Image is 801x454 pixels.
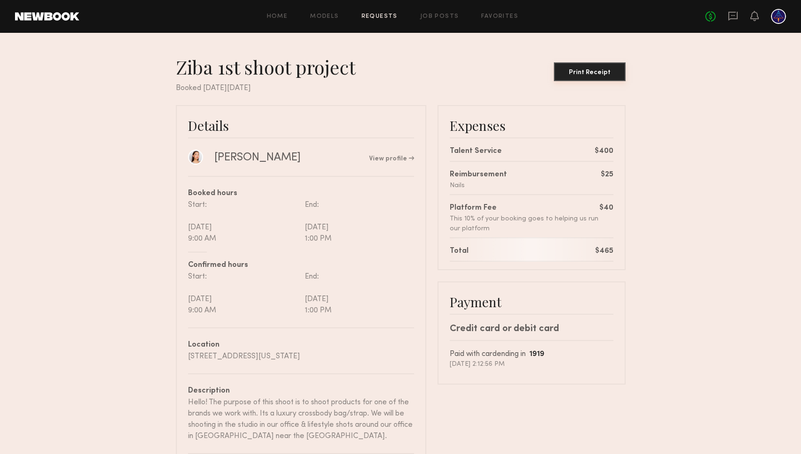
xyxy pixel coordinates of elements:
div: [DATE] 2:12:56 PM [450,360,613,369]
div: Ziba 1st shoot project [176,55,363,79]
div: Details [188,117,414,134]
a: Requests [362,14,398,20]
a: Models [310,14,339,20]
div: [STREET_ADDRESS][US_STATE] [188,351,414,362]
div: Paid with card ending in [450,348,613,360]
div: Start: [DATE] 9:00 AM [188,271,301,316]
div: $25 [601,169,613,181]
div: Total [450,246,469,257]
div: Hello! The purpose of this shoot is to shoot products for one of the brands we work with. Its a l... [188,397,414,442]
div: Talent Service [450,146,502,157]
div: $465 [595,246,613,257]
div: $400 [595,146,613,157]
div: Expenses [450,117,613,134]
a: View profile [369,156,414,162]
a: Favorites [481,14,518,20]
a: Home [267,14,288,20]
div: [PERSON_NAME] [214,151,301,165]
div: Booked [DATE][DATE] [176,83,626,94]
a: Job Posts [420,14,459,20]
div: End: [DATE] 1:00 PM [301,271,414,316]
div: Payment [450,294,613,310]
div: Location [188,340,414,351]
div: Nails [450,181,507,190]
div: This 10% of your booking goes to helping us run our platform [450,214,599,234]
div: $40 [599,203,613,214]
div: Booked hours [188,188,414,199]
b: 1919 [529,351,544,358]
div: Reimbursement [450,169,507,181]
button: Print Receipt [554,62,626,81]
div: Confirmed hours [188,260,414,271]
div: Platform Fee [450,203,599,214]
div: Start: [DATE] 9:00 AM [188,199,301,244]
div: Print Receipt [558,69,622,76]
div: End: [DATE] 1:00 PM [301,199,414,244]
div: Credit card or debit card [450,322,613,336]
div: Description [188,386,414,397]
